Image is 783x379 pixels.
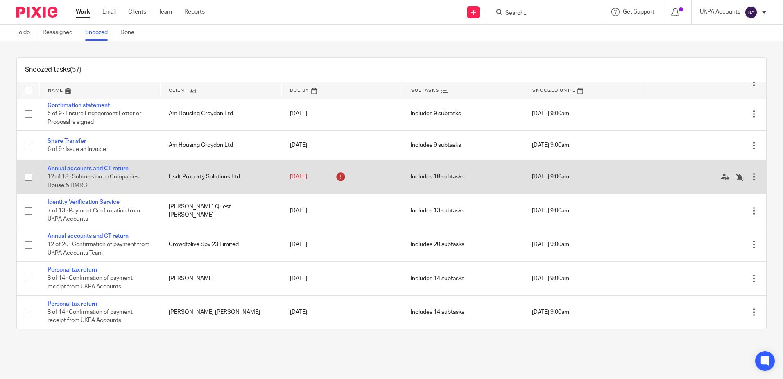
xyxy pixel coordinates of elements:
[48,276,133,290] span: 8 of 14 · Confirmation of payment receipt from UKPA Accounts
[161,295,282,329] td: [PERSON_NAME] [PERSON_NAME]
[48,267,97,273] a: Personal tax return
[290,276,307,281] span: [DATE]
[16,7,57,18] img: Pixie
[161,131,282,160] td: Am Housing Croydon Ltd
[128,8,146,16] a: Clients
[532,309,569,315] span: [DATE] 9:00am
[161,160,282,194] td: Hsdt Property Solutions Ltd
[290,111,307,117] span: [DATE]
[25,66,81,74] h1: Snoozed tasks
[532,174,569,180] span: [DATE] 9:00am
[532,208,569,214] span: [DATE] 9:00am
[48,166,129,171] a: Annual accounts and CT return
[411,142,461,148] span: Includes 9 subtasks
[532,111,569,117] span: [DATE] 9:00am
[48,147,106,153] span: 6 of 9 · Issue an Invoice
[76,8,90,16] a: Work
[70,66,81,73] span: (57)
[290,174,307,180] span: [DATE]
[290,309,307,315] span: [DATE]
[532,276,569,281] span: [DATE] 9:00am
[411,111,461,117] span: Includes 9 subtasks
[161,228,282,261] td: Crowdtolive Spv 23 Limited
[290,142,307,148] span: [DATE]
[48,111,141,125] span: 5 of 9 · Ensure Engagement Letter or Proposal is signed
[48,138,86,144] a: Share Transfer
[184,8,205,16] a: Reports
[48,233,129,239] a: Annual accounts and CT return
[623,9,654,15] span: Get Support
[161,194,282,228] td: [PERSON_NAME] Quest [PERSON_NAME]
[48,301,97,307] a: Personal tax return
[411,242,464,247] span: Includes 20 subtasks
[16,25,36,41] a: To do
[505,10,578,17] input: Search
[161,262,282,295] td: [PERSON_NAME]
[48,309,133,324] span: 8 of 14 · Confirmation of payment receipt from UKPA Accounts
[411,174,464,180] span: Includes 18 subtasks
[745,6,758,19] img: svg%3E
[411,309,464,315] span: Includes 14 subtasks
[43,25,79,41] a: Reassigned
[102,8,116,16] a: Email
[411,276,464,281] span: Includes 14 subtasks
[158,8,172,16] a: Team
[532,242,569,247] span: [DATE] 9:00am
[48,174,139,188] span: 12 of 18 · Submission to Companies House & HMRC
[532,142,569,148] span: [DATE] 9:00am
[85,25,114,41] a: Snoozed
[700,8,740,16] p: UKPA Accounts
[290,242,307,247] span: [DATE]
[290,208,307,214] span: [DATE]
[48,103,110,108] a: Confirmation statement
[48,199,120,205] a: Identity Verification Service
[120,25,140,41] a: Done
[48,242,149,256] span: 12 of 20 · Confirmation of payment from UKPA Accounts Team
[411,208,464,214] span: Includes 13 subtasks
[48,208,140,222] span: 7 of 13 · Payment Confirmation from UKPA Accounts
[411,88,439,93] span: Subtasks
[161,97,282,130] td: Am Housing Croydon Ltd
